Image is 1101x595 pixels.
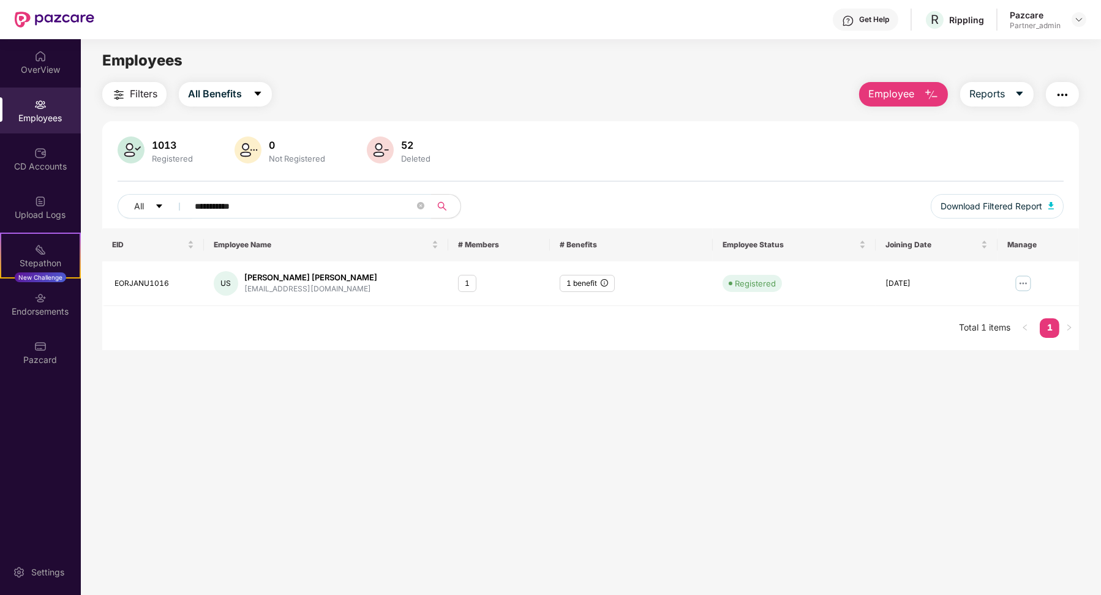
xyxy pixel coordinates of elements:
[266,154,328,163] div: Not Registered
[235,137,261,163] img: svg+xml;base64,PHN2ZyB4bWxucz0iaHR0cDovL3d3dy53My5vcmcvMjAwMC9zdmciIHhtbG5zOnhsaW5rPSJodHRwOi8vd3...
[859,15,889,24] div: Get Help
[214,240,429,250] span: Employee Name
[1013,274,1033,293] img: manageButton
[458,275,476,293] div: 1
[1015,89,1024,100] span: caret-down
[959,318,1010,338] li: Total 1 items
[876,228,998,261] th: Joining Date
[931,12,939,27] span: R
[102,82,167,107] button: Filters
[1040,318,1059,337] a: 1
[1015,318,1035,338] li: Previous Page
[430,201,454,211] span: search
[885,240,979,250] span: Joining Date
[1074,15,1084,24] img: svg+xml;base64,PHN2ZyBpZD0iRHJvcGRvd24tMzJ4MzIiIHhtbG5zPSJodHRwOi8vd3d3LnczLm9yZy8yMDAwL3N2ZyIgd2...
[998,228,1079,261] th: Manage
[102,51,182,69] span: Employees
[448,228,550,261] th: # Members
[417,201,424,212] span: close-circle
[118,137,145,163] img: svg+xml;base64,PHN2ZyB4bWxucz0iaHR0cDovL3d3dy53My5vcmcvMjAwMC9zdmciIHhtbG5zOnhsaW5rPSJodHRwOi8vd3...
[188,86,242,102] span: All Benefits
[1021,324,1029,331] span: left
[244,272,377,283] div: [PERSON_NAME] [PERSON_NAME]
[924,88,939,102] img: svg+xml;base64,PHN2ZyB4bWxucz0iaHR0cDovL3d3dy53My5vcmcvMjAwMC9zdmciIHhtbG5zOnhsaW5rPSJodHRwOi8vd3...
[949,14,984,26] div: Rippling
[214,271,238,296] div: US
[34,244,47,256] img: svg+xml;base64,PHN2ZyB4bWxucz0iaHR0cDovL3d3dy53My5vcmcvMjAwMC9zdmciIHdpZHRoPSIyMSIgaGVpZ2h0PSIyMC...
[28,566,68,578] div: Settings
[111,88,126,102] img: svg+xml;base64,PHN2ZyB4bWxucz0iaHR0cDovL3d3dy53My5vcmcvMjAwMC9zdmciIHdpZHRoPSIyNCIgaGVpZ2h0PSIyNC...
[1048,202,1054,209] img: svg+xml;base64,PHN2ZyB4bWxucz0iaHR0cDovL3d3dy53My5vcmcvMjAwMC9zdmciIHhtbG5zOnhsaW5rPSJodHRwOi8vd3...
[885,278,988,290] div: [DATE]
[1015,318,1035,338] button: left
[399,154,433,163] div: Deleted
[118,194,192,219] button: Allcaret-down
[115,278,194,290] div: EORJANU1016
[34,147,47,159] img: svg+xml;base64,PHN2ZyBpZD0iQ0RfQWNjb3VudHMiIGRhdGEtbmFtZT0iQ0QgQWNjb3VudHMiIHhtbG5zPSJodHRwOi8vd3...
[204,228,448,261] th: Employee Name
[1040,318,1059,338] li: 1
[941,200,1042,213] span: Download Filtered Report
[1065,324,1073,331] span: right
[1010,21,1061,31] div: Partner_admin
[430,194,461,219] button: search
[266,139,328,151] div: 0
[112,240,185,250] span: EID
[960,82,1034,107] button: Reportscaret-down
[1055,88,1070,102] img: svg+xml;base64,PHN2ZyB4bWxucz0iaHR0cDovL3d3dy53My5vcmcvMjAwMC9zdmciIHdpZHRoPSIyNCIgaGVpZ2h0PSIyNC...
[713,228,876,261] th: Employee Status
[34,195,47,208] img: svg+xml;base64,PHN2ZyBpZD0iVXBsb2FkX0xvZ3MiIGRhdGEtbmFtZT0iVXBsb2FkIExvZ3MiIHhtbG5zPSJodHRwOi8vd3...
[550,228,713,261] th: # Benefits
[149,139,195,151] div: 1013
[1059,318,1079,338] button: right
[931,194,1064,219] button: Download Filtered Report
[1059,318,1079,338] li: Next Page
[179,82,272,107] button: All Benefitscaret-down
[13,566,25,578] img: svg+xml;base64,PHN2ZyBpZD0iU2V0dGluZy0yMHgyMCIgeG1sbnM9Imh0dHA6Ly93d3cudzMub3JnLzIwMDAvc3ZnIiB3aW...
[15,272,66,282] div: New Challenge
[969,86,1005,102] span: Reports
[367,137,394,163] img: svg+xml;base64,PHN2ZyB4bWxucz0iaHR0cDovL3d3dy53My5vcmcvMjAwMC9zdmciIHhtbG5zOnhsaW5rPSJodHRwOi8vd3...
[134,200,144,213] span: All
[155,202,163,212] span: caret-down
[102,228,204,261] th: EID
[601,279,608,286] span: info-circle
[34,50,47,62] img: svg+xml;base64,PHN2ZyBpZD0iSG9tZSIgeG1sbnM9Imh0dHA6Ly93d3cudzMub3JnLzIwMDAvc3ZnIiB3aWR0aD0iMjAiIG...
[149,154,195,163] div: Registered
[723,240,857,250] span: Employee Status
[417,202,424,209] span: close-circle
[399,139,433,151] div: 52
[253,89,263,100] span: caret-down
[244,283,377,295] div: [EMAIL_ADDRESS][DOMAIN_NAME]
[130,86,157,102] span: Filters
[859,82,948,107] button: Employee
[34,340,47,353] img: svg+xml;base64,PHN2ZyBpZD0iUGF6Y2FyZCIgeG1sbnM9Imh0dHA6Ly93d3cudzMub3JnLzIwMDAvc3ZnIiB3aWR0aD0iMj...
[868,86,914,102] span: Employee
[15,12,94,28] img: New Pazcare Logo
[842,15,854,27] img: svg+xml;base64,PHN2ZyBpZD0iSGVscC0zMngzMiIgeG1sbnM9Imh0dHA6Ly93d3cudzMub3JnLzIwMDAvc3ZnIiB3aWR0aD...
[34,99,47,111] img: svg+xml;base64,PHN2ZyBpZD0iRW1wbG95ZWVzIiB4bWxucz0iaHR0cDovL3d3dy53My5vcmcvMjAwMC9zdmciIHdpZHRoPS...
[1010,9,1061,21] div: Pazcare
[560,275,615,293] div: 1 benefit
[1,257,80,269] div: Stepathon
[34,292,47,304] img: svg+xml;base64,PHN2ZyBpZD0iRW5kb3JzZW1lbnRzIiB4bWxucz0iaHR0cDovL3d3dy53My5vcmcvMjAwMC9zdmciIHdpZH...
[735,277,776,290] div: Registered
